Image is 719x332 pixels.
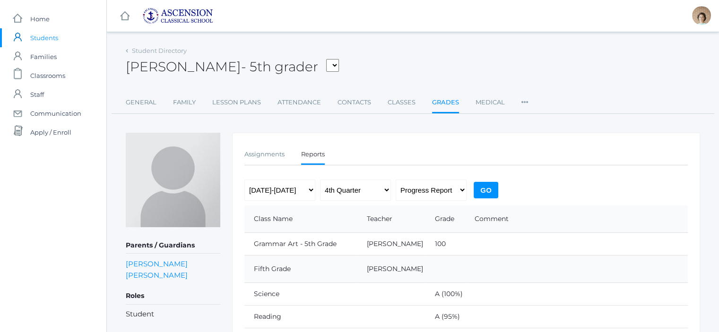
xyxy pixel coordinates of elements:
[474,182,498,198] input: Go
[173,93,196,112] a: Family
[244,306,357,328] td: Reading
[30,66,65,85] span: Classrooms
[425,283,465,306] td: A (100%)
[338,93,371,112] a: Contacts
[388,93,416,112] a: Classes
[277,93,321,112] a: Attendance
[692,6,711,25] div: Sarah Desonier
[132,47,187,54] a: Student Directory
[357,205,425,233] th: Teacher
[465,205,688,233] th: Comment
[126,60,339,74] h2: [PERSON_NAME]
[212,93,261,112] a: Lesson Plans
[367,239,423,248] a: [PERSON_NAME]
[30,85,44,104] span: Staff
[244,233,357,255] td: Grammar Art - 5th Grade
[126,133,220,227] img: Caroline Desonier
[476,93,505,112] a: Medical
[30,9,50,28] span: Home
[425,233,465,255] td: 100
[432,93,459,113] a: Grades
[425,205,465,233] th: Grade
[367,264,423,273] a: [PERSON_NAME]
[126,271,188,280] a: [PERSON_NAME]
[30,123,71,142] span: Apply / Enroll
[244,255,357,283] td: Fifth Grade
[244,145,285,164] a: Assignments
[126,259,188,268] a: [PERSON_NAME]
[126,238,220,254] h5: Parents / Guardians
[425,306,465,328] td: A (95%)
[142,8,213,24] img: ascension-logo-blue-113fc29133de2fb5813e50b71547a291c5fdb7962bf76d49838a2a14a36269ea.jpg
[126,93,156,112] a: General
[30,104,81,123] span: Communication
[126,309,220,320] li: Student
[244,283,357,306] td: Science
[30,28,58,47] span: Students
[301,145,325,165] a: Reports
[126,288,220,304] h5: Roles
[30,47,57,66] span: Families
[241,59,318,75] span: - 5th grader
[244,205,357,233] th: Class Name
